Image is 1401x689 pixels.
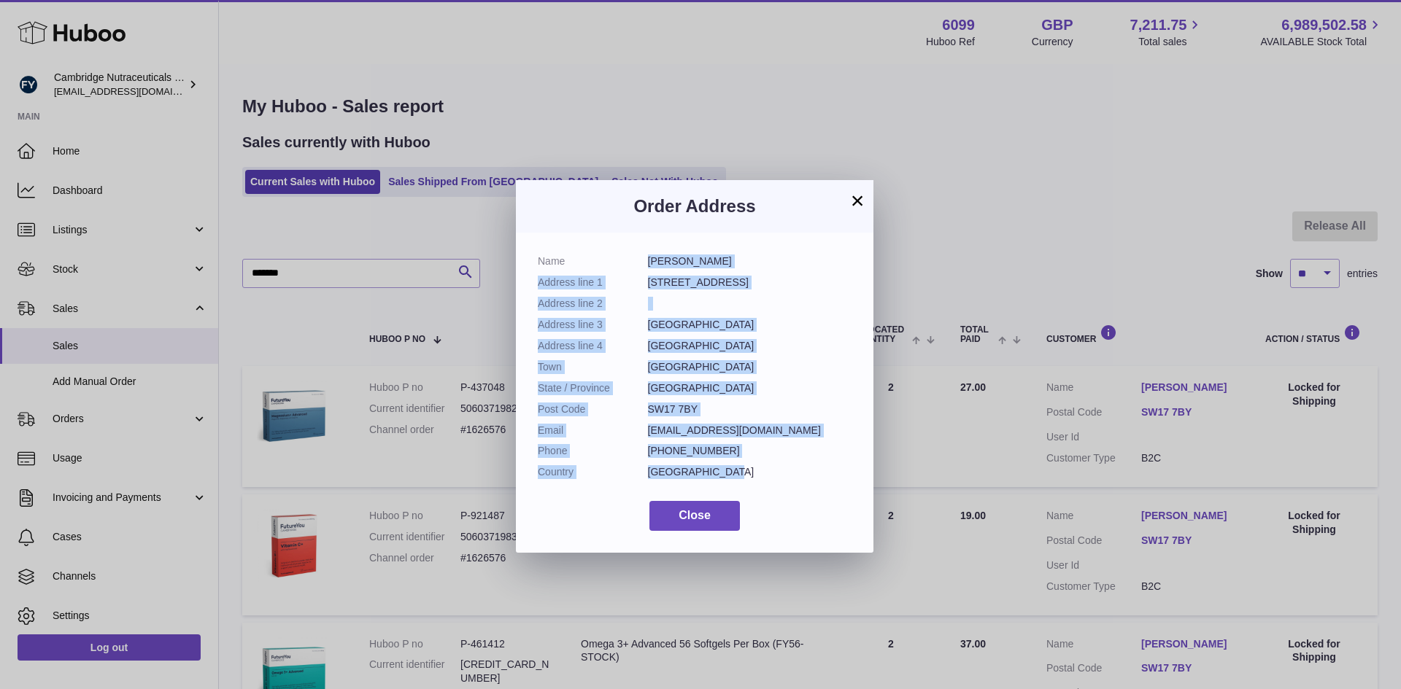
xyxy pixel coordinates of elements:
dt: Phone [538,444,648,458]
dt: Address line 1 [538,276,648,289]
dt: Address line 4 [538,339,648,353]
dd: [STREET_ADDRESS] [648,276,852,289]
dd: [GEOGRAPHIC_DATA] [648,360,852,374]
dd: [GEOGRAPHIC_DATA] [648,318,852,332]
dd: [GEOGRAPHIC_DATA] [648,465,852,479]
dt: Address line 2 [538,297,648,311]
button: Close [649,501,740,531]
dt: Name [538,254,648,268]
dd: [EMAIL_ADDRESS][DOMAIN_NAME] [648,424,852,437]
dd: SW17 7BY [648,402,852,416]
h3: Order Address [538,195,852,218]
dd: [PHONE_NUMBER] [648,444,852,458]
span: Close [679,509,711,521]
dt: State / Province [538,381,648,395]
dt: Country [538,465,648,479]
dd: [GEOGRAPHIC_DATA] [648,339,852,353]
dd: [PERSON_NAME] [648,254,852,268]
button: × [849,192,866,209]
dt: Address line 3 [538,318,648,332]
dd: [GEOGRAPHIC_DATA] [648,381,852,395]
dt: Post Code [538,402,648,416]
dt: Town [538,360,648,374]
dt: Email [538,424,648,437]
